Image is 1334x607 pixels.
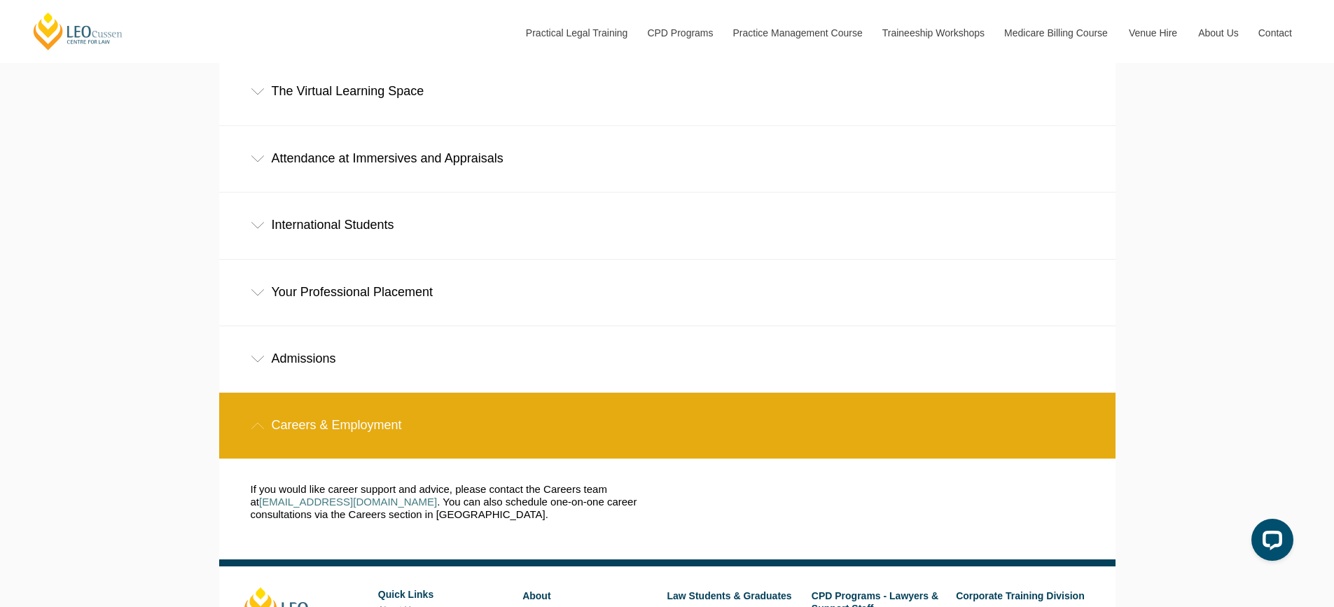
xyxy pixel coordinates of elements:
[219,59,1116,124] div: The Virtual Learning Space
[219,193,1116,258] div: International Students
[219,393,1116,458] div: Careers & Employment
[515,3,637,63] a: Practical Legal Training
[219,326,1116,391] div: Admissions
[1248,3,1302,63] a: Contact
[1118,3,1188,63] a: Venue Hire
[872,3,994,63] a: Traineeship Workshops
[32,11,125,51] a: [PERSON_NAME] Centre for Law
[637,3,722,63] a: CPD Programs
[994,3,1118,63] a: Medicare Billing Course
[219,260,1116,325] div: Your Professional Placement
[723,3,872,63] a: Practice Management Course
[251,483,646,521] p: If you would like career support and advice, please contact the Careers team at . You can also sc...
[219,126,1116,191] div: Attendance at Immersives and Appraisals
[522,590,550,601] a: About
[956,590,1085,601] a: Corporate Training Division
[1240,513,1299,572] iframe: LiveChat chat widget
[1188,3,1248,63] a: About Us
[378,589,512,600] h6: Quick Links
[259,496,437,508] a: [EMAIL_ADDRESS][DOMAIN_NAME]
[667,590,791,601] a: Law Students & Graduates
